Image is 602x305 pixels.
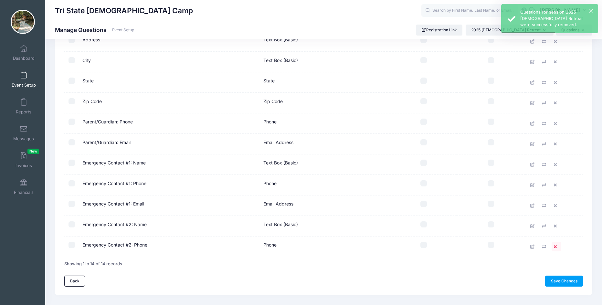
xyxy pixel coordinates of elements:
[260,175,390,195] td: Phone
[260,113,390,134] td: Phone
[13,136,34,142] span: Messages
[55,3,193,18] h1: Tri State [DEMOGRAPHIC_DATA] Camp
[260,237,390,257] td: Phone
[79,237,260,257] td: Emergency Contact #2: Phone
[11,10,35,34] img: Tri State Christian Camp
[79,72,260,93] td: State
[64,257,122,271] div: Showing 1 to 14 of 14 records
[421,4,518,17] input: Search by First Name, Last Name, or Email...
[8,149,39,171] a: InvoicesNew
[12,82,36,88] span: Event Setup
[520,9,593,28] div: Questions for session 2025 [DEMOGRAPHIC_DATA] Retreat were successfully removed.
[260,154,390,175] td: Text Box (Basic)
[589,9,593,13] button: ×
[79,113,260,134] td: Parent/Guardian: Phone
[536,3,592,18] button: [PERSON_NAME]
[260,216,390,237] td: Text Box (Basic)
[79,195,260,216] td: Emergency Contact #1: Email
[14,190,34,195] span: Financials
[16,109,31,115] span: Reports
[8,175,39,198] a: Financials
[8,122,39,144] a: Messages
[8,41,39,64] a: Dashboard
[112,28,134,33] a: Event Setup
[79,154,260,175] td: Emergency Contact #1: Name
[79,52,260,72] td: City
[260,195,390,216] td: Email Address
[79,134,260,154] td: Parent/Guardian: Email
[79,31,260,52] td: Address
[260,72,390,93] td: State
[8,68,39,91] a: Event Setup
[260,93,390,113] td: Zip Code
[79,93,260,113] td: Zip Code
[466,25,554,36] button: 2025 [DEMOGRAPHIC_DATA] Retreat
[416,25,463,36] a: Registration Link
[79,175,260,195] td: Emergency Contact #1: Phone
[260,134,390,154] td: Email Address
[260,31,390,52] td: Text Box (Basic)
[27,149,39,154] span: New
[55,26,134,33] h1: Manage Questions
[64,276,85,287] a: Back
[16,163,32,168] span: Invoices
[471,27,541,32] span: 2025 [DEMOGRAPHIC_DATA] Retreat
[545,276,583,287] a: Save Changes
[79,216,260,237] td: Emergency Contact #2: Name
[260,52,390,72] td: Text Box (Basic)
[8,95,39,118] a: Reports
[13,56,35,61] span: Dashboard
